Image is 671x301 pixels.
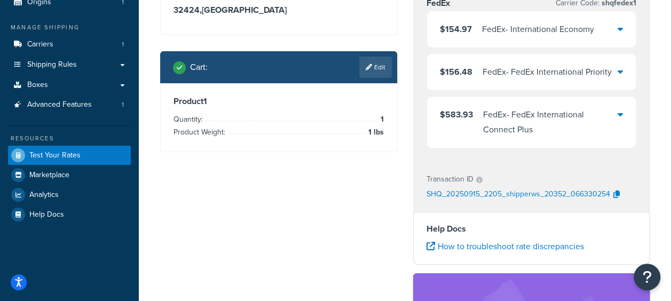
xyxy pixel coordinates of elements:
a: Shipping Rules [8,55,131,75]
h2: Cart : [190,62,208,72]
div: Manage Shipping [8,23,131,32]
a: How to troubleshoot rate discrepancies [427,240,584,252]
span: Carriers [27,40,53,49]
a: Edit [359,57,392,78]
span: $156.48 [440,66,472,78]
a: Help Docs [8,205,131,224]
span: Test Your Rates [29,151,81,160]
a: Advanced Features1 [8,95,131,115]
a: Marketplace [8,165,131,185]
li: Advanced Features [8,95,131,115]
div: FedEx - FedEx International Priority [483,65,612,80]
span: 1 [122,100,124,109]
li: Carriers [8,35,131,54]
span: $154.97 [440,23,472,35]
a: Test Your Rates [8,146,131,165]
span: Marketplace [29,171,69,180]
a: Carriers1 [8,35,131,54]
span: 1 lbs [366,126,384,139]
h3: Product 1 [173,96,384,107]
span: $583.93 [440,108,473,121]
div: FedEx - International Economy [482,22,594,37]
div: FedEx - FedEx International Connect Plus [483,107,618,137]
a: Boxes [8,75,131,95]
h4: Help Docs [427,223,637,235]
h3: 32424 , [GEOGRAPHIC_DATA] [173,5,384,15]
p: Transaction ID [427,172,473,187]
button: Open Resource Center [634,264,660,290]
span: Product Weight: [173,126,228,138]
span: 1 [122,40,124,49]
span: 1 [378,113,384,126]
span: Help Docs [29,210,64,219]
p: SHQ_20250915_2205_shipperws_20352_066330254 [427,187,610,203]
span: Shipping Rules [27,60,77,69]
div: Resources [8,134,131,143]
span: Analytics [29,191,59,200]
span: Quantity: [173,114,206,125]
span: Advanced Features [27,100,92,109]
span: Boxes [27,81,48,90]
a: Analytics [8,185,131,204]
